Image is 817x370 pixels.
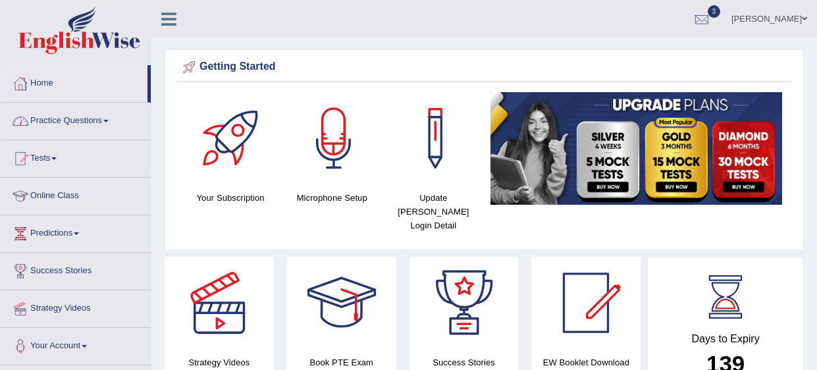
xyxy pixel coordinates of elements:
[1,65,147,98] a: Home
[389,191,477,232] h4: Update [PERSON_NAME] Login Detail
[708,5,721,18] span: 3
[1,328,151,361] a: Your Account
[287,356,396,369] h4: Book PTE Exam
[409,356,519,369] h4: Success Stories
[1,215,151,248] a: Predictions
[1,103,151,136] a: Practice Questions
[662,333,789,345] h4: Days to Expiry
[180,57,789,77] div: Getting Started
[1,140,151,173] a: Tests
[531,356,641,369] h4: EW Booklet Download
[1,290,151,323] a: Strategy Videos
[165,356,274,369] h4: Strategy Videos
[1,178,151,211] a: Online Class
[186,191,275,205] h4: Your Subscription
[288,191,376,205] h4: Microphone Setup
[1,253,151,286] a: Success Stories
[490,92,782,205] img: small5.jpg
